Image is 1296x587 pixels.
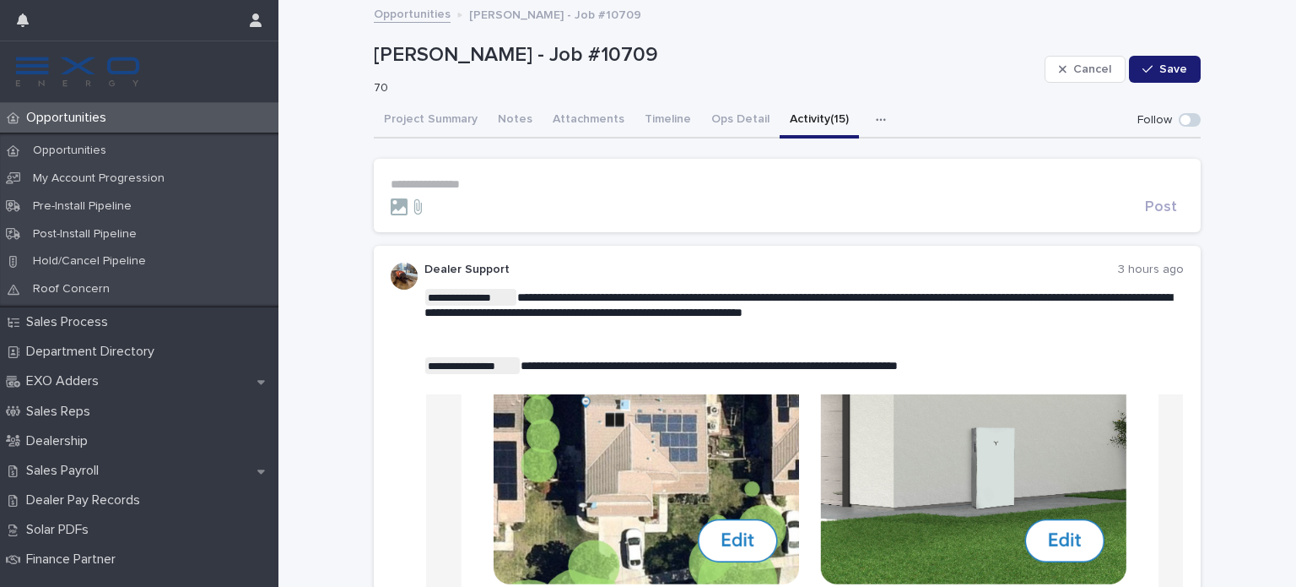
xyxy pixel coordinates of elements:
[19,463,112,479] p: Sales Payroll
[19,433,101,449] p: Dealership
[19,227,150,242] p: Post-Install Pipeline
[374,103,488,139] button: Project Summary
[1137,113,1172,128] p: Follow
[19,144,120,158] p: Opportunities
[1118,263,1184,277] p: 3 hours ago
[19,522,102,538] p: Solar PDFs
[1073,63,1111,75] span: Cancel
[19,199,145,214] p: Pre-Install Pipeline
[543,103,634,139] button: Attachments
[374,81,1031,95] p: 70
[19,282,123,296] p: Roof Concern
[780,103,859,139] button: Activity (15)
[374,43,1038,68] p: [PERSON_NAME] - Job #10709
[1145,199,1177,215] span: Post
[701,103,780,139] button: Ops Detail
[1138,199,1184,215] button: Post
[19,373,112,389] p: EXO Adders
[19,492,154,508] p: Dealer Pay Records
[488,103,543,139] button: Notes
[19,171,178,186] p: My Account Progression
[19,254,159,269] p: Hold/Cancel Pipeline
[1045,56,1126,83] button: Cancel
[1129,56,1201,83] button: Save
[634,103,701,139] button: Timeline
[19,552,129,568] p: Finance Partner
[391,263,418,290] img: dv1x63rBQPaWQFtm2vAR
[19,314,121,330] p: Sales Process
[424,263,1118,277] p: Dealer Support
[374,3,451,23] a: Opportunities
[13,55,142,89] img: FKS5r6ZBThi8E5hshIGi
[19,344,168,360] p: Department Directory
[469,4,641,23] p: [PERSON_NAME] - Job #10709
[19,404,104,420] p: Sales Reps
[1159,63,1187,75] span: Save
[19,110,120,126] p: Opportunities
